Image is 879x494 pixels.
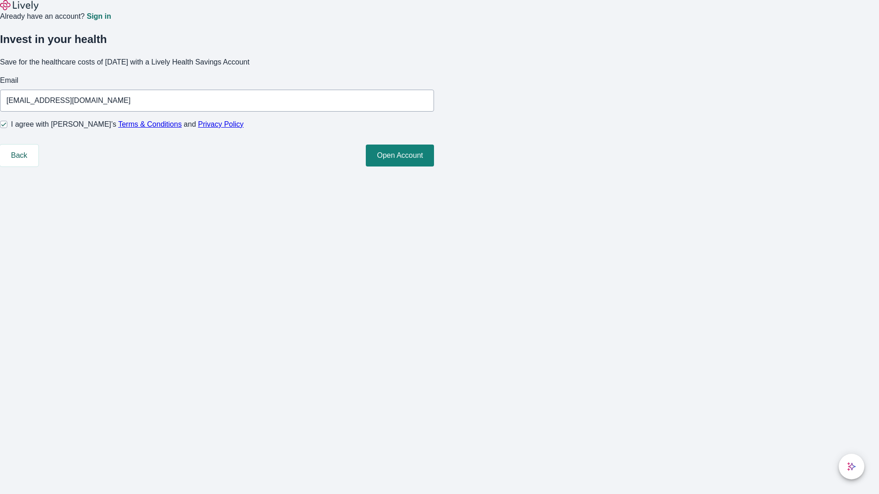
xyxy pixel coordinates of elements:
svg: Lively AI Assistant [847,462,856,471]
a: Privacy Policy [198,120,244,128]
button: Open Account [366,145,434,166]
span: I agree with [PERSON_NAME]’s and [11,119,244,130]
button: chat [839,454,864,479]
a: Terms & Conditions [118,120,182,128]
a: Sign in [87,13,111,20]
